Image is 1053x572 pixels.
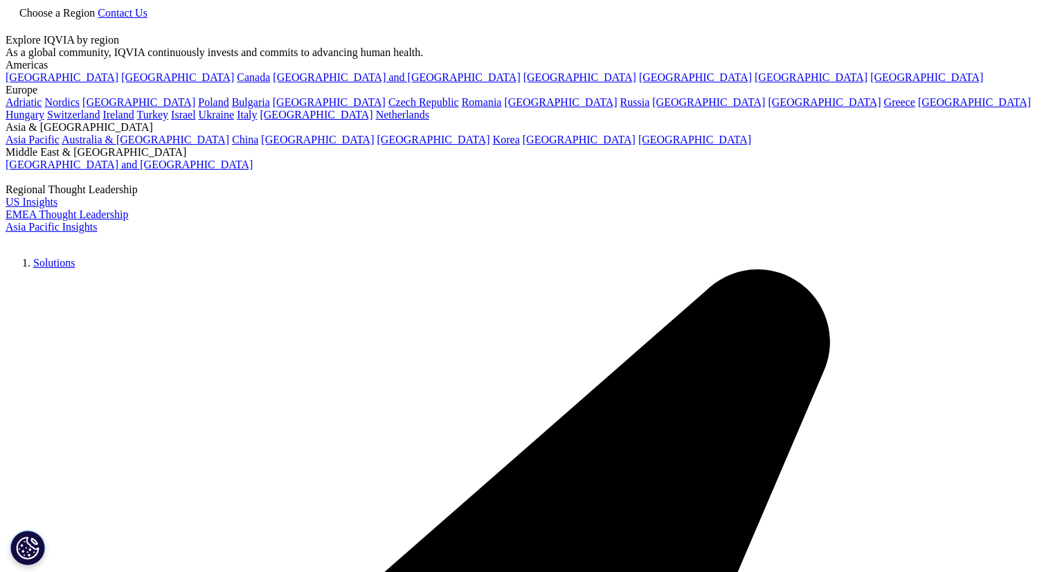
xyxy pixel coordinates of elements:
a: [GEOGRAPHIC_DATA] [504,96,617,108]
a: [GEOGRAPHIC_DATA] [273,96,386,108]
a: [GEOGRAPHIC_DATA] [652,96,765,108]
a: Canada [237,71,270,83]
a: Contact Us [98,7,147,19]
a: Adriatic [6,96,42,108]
a: [GEOGRAPHIC_DATA] [870,71,983,83]
a: EMEA Thought Leadership [6,208,128,220]
a: [GEOGRAPHIC_DATA] [260,109,372,120]
a: Nordics [44,96,80,108]
a: Israel [171,109,196,120]
div: Explore IQVIA by region [6,34,1047,46]
a: [GEOGRAPHIC_DATA] [523,71,636,83]
a: [GEOGRAPHIC_DATA] [639,71,752,83]
div: Europe [6,84,1047,96]
div: Regional Thought Leadership [6,184,1047,196]
a: [GEOGRAPHIC_DATA] [755,71,867,83]
a: Hungary [6,109,44,120]
a: [GEOGRAPHIC_DATA] [638,134,751,145]
a: Russia [620,96,650,108]
a: [GEOGRAPHIC_DATA] and [GEOGRAPHIC_DATA] [6,159,253,170]
a: Romania [462,96,502,108]
div: Americas [6,59,1047,71]
a: Ireland [102,109,134,120]
a: Solutions [33,257,75,269]
a: [GEOGRAPHIC_DATA] and [GEOGRAPHIC_DATA] [273,71,520,83]
a: [GEOGRAPHIC_DATA] [377,134,490,145]
a: Italy [237,109,257,120]
a: Turkey [136,109,168,120]
a: US Insights [6,196,57,208]
a: [GEOGRAPHIC_DATA] [768,96,881,108]
a: [GEOGRAPHIC_DATA] [82,96,195,108]
a: Asia Pacific [6,134,60,145]
a: [GEOGRAPHIC_DATA] [918,96,1031,108]
div: Middle East & [GEOGRAPHIC_DATA] [6,146,1047,159]
span: Choose a Region [19,7,95,19]
a: [GEOGRAPHIC_DATA] [6,71,118,83]
a: [GEOGRAPHIC_DATA] [261,134,374,145]
div: As a global community, IQVIA continuously invests and commits to advancing human health. [6,46,1047,59]
a: Bulgaria [232,96,270,108]
a: Switzerland [47,109,100,120]
div: Asia & [GEOGRAPHIC_DATA] [6,121,1047,134]
a: [GEOGRAPHIC_DATA] [523,134,636,145]
a: [GEOGRAPHIC_DATA] [121,71,234,83]
a: Netherlands [376,109,429,120]
a: Poland [198,96,228,108]
a: Australia & [GEOGRAPHIC_DATA] [62,134,229,145]
a: China [232,134,258,145]
a: Greece [884,96,915,108]
a: Ukraine [199,109,235,120]
button: Cookie 设置 [10,530,45,565]
a: Asia Pacific Insights [6,221,97,233]
a: Czech Republic [388,96,459,108]
a: Korea [493,134,520,145]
